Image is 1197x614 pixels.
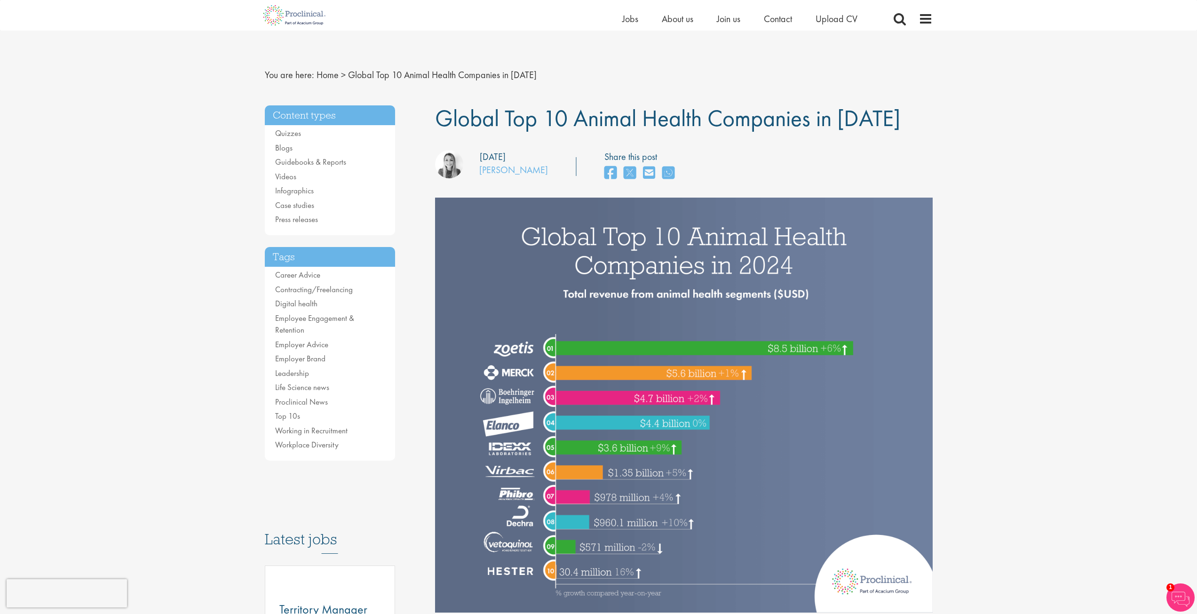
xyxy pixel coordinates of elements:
a: Contact [764,13,792,25]
a: Top 10s [275,411,300,421]
span: 1 [1166,583,1174,591]
img: Hannah Burke [435,150,463,178]
a: Leadership [275,368,309,378]
a: Employer Brand [275,353,325,364]
a: Upload CV [816,13,857,25]
a: [PERSON_NAME] [479,164,548,176]
a: Proclinical News [275,397,328,407]
a: Jobs [622,13,638,25]
a: share on whats app [662,163,674,183]
div: [DATE] [480,150,506,164]
a: About us [662,13,693,25]
a: Blogs [275,143,293,153]
a: Workplace Diversity [275,439,339,450]
span: > [341,69,346,81]
a: Infographics [275,185,314,196]
span: Global Top 10 Animal Health Companies in [DATE] [435,103,900,133]
h3: Content types [265,105,396,126]
a: Join us [717,13,740,25]
a: Employee Engagement & Retention [275,313,354,335]
a: Life Science news [275,382,329,392]
iframe: reCAPTCHA [7,579,127,607]
a: share on twitter [624,163,636,183]
a: Contracting/Freelancing [275,284,353,295]
a: Quizzes [275,128,301,138]
a: share on email [643,163,655,183]
a: Videos [275,171,296,182]
a: Case studies [275,200,314,210]
label: Share this post [604,150,679,164]
a: Employer Advice [275,339,328,350]
a: Career Advice [275,270,320,280]
span: Global Top 10 Animal Health Companies in [DATE] [348,69,537,81]
a: Working in Recruitment [275,425,348,436]
a: Press releases [275,214,318,224]
a: share on facebook [604,163,617,183]
h3: Latest jobs [265,508,396,554]
img: Chatbot [1166,583,1195,612]
h3: Tags [265,247,396,267]
span: You are here: [265,69,314,81]
a: breadcrumb link [317,69,339,81]
img: Global Top 10 Animal Health Companies in 2024 [435,198,933,613]
a: Digital health [275,298,317,309]
a: Guidebooks & Reports [275,157,346,167]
